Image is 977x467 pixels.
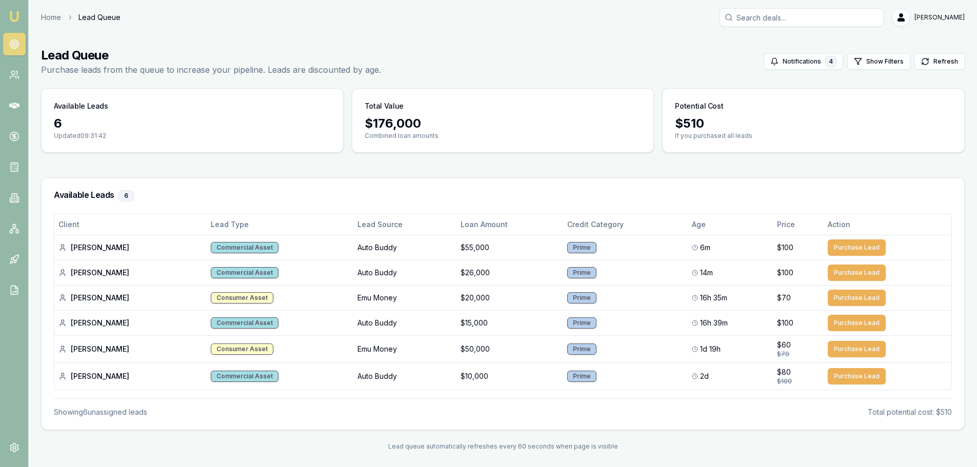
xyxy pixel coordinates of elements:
img: emu-icon-u.png [8,10,21,23]
button: Purchase Lead [828,239,886,256]
th: Lead Source [353,214,456,235]
div: Commercial Asset [211,267,278,278]
div: Consumer Asset [211,292,273,303]
td: $20,000 [456,285,563,310]
th: Loan Amount [456,214,563,235]
div: [PERSON_NAME] [58,268,203,278]
div: [PERSON_NAME] [58,293,203,303]
span: [PERSON_NAME] [914,13,965,22]
td: $15,000 [456,310,563,335]
div: 6 [54,115,331,132]
button: Purchase Lead [828,341,886,357]
div: $ 176,000 [365,115,642,132]
span: $60 [777,340,791,350]
button: Notifications4 [764,53,843,70]
td: Emu Money [353,335,456,362]
span: 2d [700,371,709,381]
td: $50,000 [456,335,563,362]
button: Refresh [914,53,965,70]
div: $100 [777,377,819,385]
span: $100 [777,268,793,278]
th: Age [688,214,773,235]
div: Prime [567,267,596,278]
th: Lead Type [207,214,353,235]
div: Prime [567,292,596,303]
span: 16h 35m [700,293,727,303]
p: Combined loan amounts [365,132,642,140]
div: Lead queue automatically refreshes every 60 seconds when page is visible [41,442,965,451]
nav: breadcrumb [41,12,121,23]
div: Consumer Asset [211,343,273,355]
span: $70 [777,293,791,303]
span: Lead Queue [78,12,121,23]
div: $70 [777,350,819,358]
div: Total potential cost: $510 [868,407,952,417]
button: Purchase Lead [828,368,886,384]
h1: Lead Queue [41,47,381,64]
button: Purchase Lead [828,290,886,306]
p: Purchase leads from the queue to increase your pipeline. Leads are discounted by age. [41,64,381,76]
td: Auto Buddy [353,362,456,390]
span: $80 [777,367,791,377]
button: Purchase Lead [828,315,886,331]
div: Prime [567,371,596,382]
th: Action [824,214,951,235]
div: 6 [118,190,134,201]
div: $ 510 [675,115,952,132]
td: $26,000 [456,260,563,285]
div: Prime [567,343,596,355]
input: Search deals [720,8,884,27]
div: Showing 6 unassigned lead s [54,407,147,417]
th: Client [54,214,207,235]
td: Auto Buddy [353,310,456,335]
div: [PERSON_NAME] [58,242,203,253]
span: 16h 39m [700,318,728,328]
th: Credit Category [563,214,688,235]
button: Show Filters [847,53,910,70]
td: $10,000 [456,362,563,390]
div: 4 [825,56,836,67]
div: [PERSON_NAME] [58,371,203,381]
a: Home [41,12,61,23]
span: $100 [777,242,793,253]
td: Auto Buddy [353,235,456,260]
h3: Potential Cost [675,101,723,111]
td: Emu Money [353,285,456,310]
div: [PERSON_NAME] [58,344,203,354]
div: [PERSON_NAME] [58,318,203,328]
h3: Available Leads [54,101,108,111]
td: $55,000 [456,235,563,260]
h3: Total Value [365,101,404,111]
p: If you purchased all leads [675,132,952,140]
div: Commercial Asset [211,317,278,329]
div: Commercial Asset [211,242,278,253]
p: Updated 09:31:42 [54,132,331,140]
span: 6m [700,242,710,253]
td: Auto Buddy [353,260,456,285]
h3: Available Leads [54,190,952,201]
div: Prime [567,317,596,329]
th: Price [773,214,823,235]
button: Purchase Lead [828,265,886,281]
span: $100 [777,318,793,328]
span: 14m [700,268,713,278]
span: 1d 19h [700,344,721,354]
div: Prime [567,242,596,253]
div: Commercial Asset [211,371,278,382]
